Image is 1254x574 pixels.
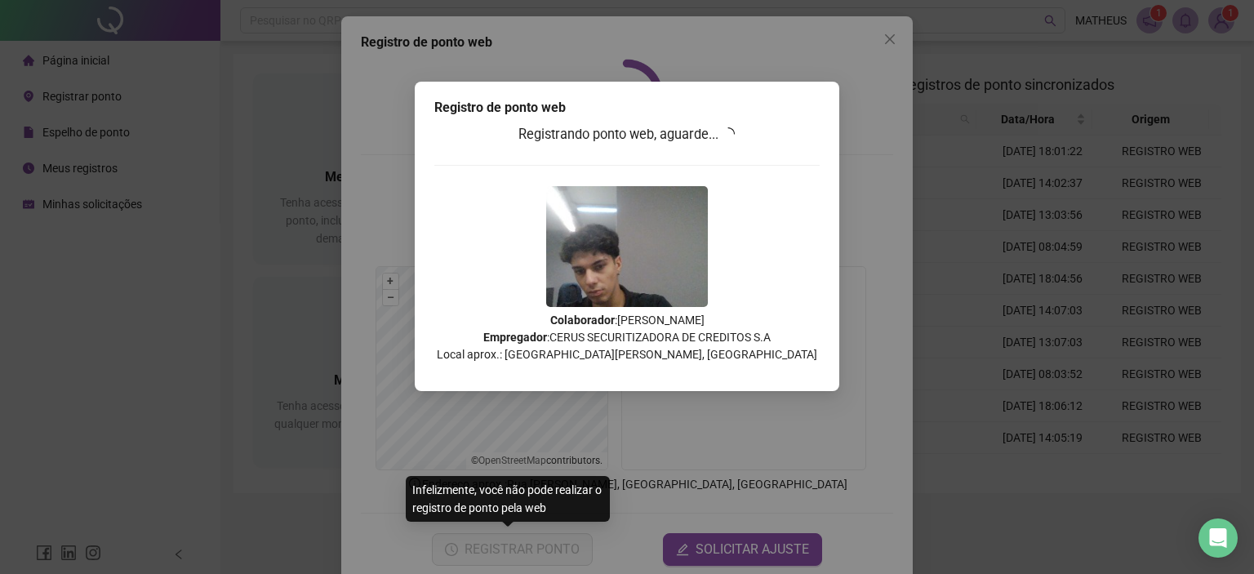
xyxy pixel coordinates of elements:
div: Registro de ponto web [434,98,820,118]
div: Open Intercom Messenger [1198,518,1238,558]
strong: Empregador [483,331,547,344]
img: 9k= [546,186,708,307]
strong: Colaborador [550,314,615,327]
h3: Registrando ponto web, aguarde... [434,124,820,145]
span: loading [722,127,736,141]
div: Infelizmente, você não pode realizar o registro de ponto pela web [406,476,610,522]
p: : [PERSON_NAME] : CERUS SECURITIZADORA DE CREDITOS S.A Local aprox.: [GEOGRAPHIC_DATA][PERSON_NAM... [434,312,820,363]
